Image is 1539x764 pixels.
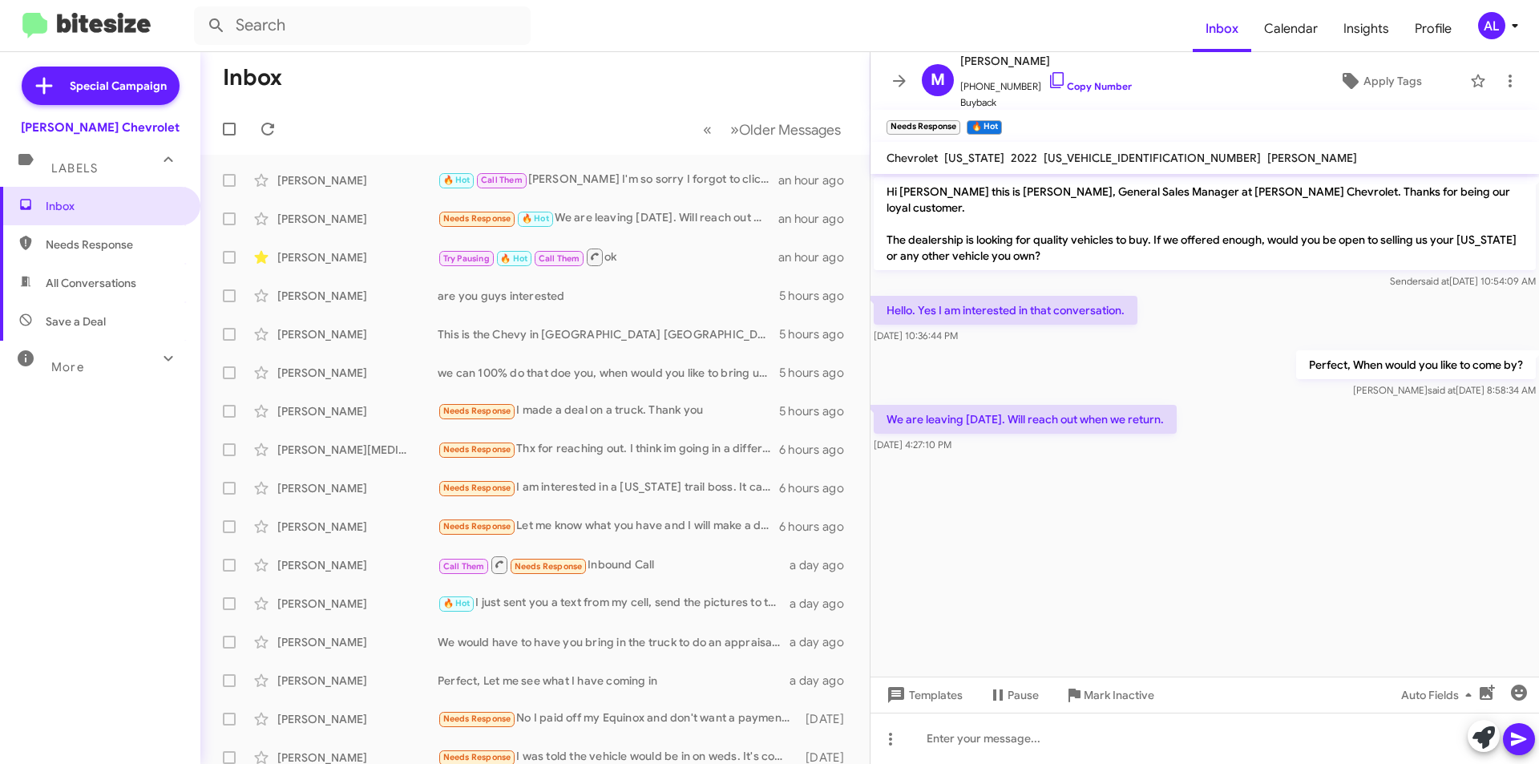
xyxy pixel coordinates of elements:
[790,557,857,573] div: a day ago
[277,365,438,381] div: [PERSON_NAME]
[46,198,182,214] span: Inbox
[778,211,857,227] div: an hour ago
[874,405,1177,434] p: We are leaving [DATE]. Will reach out when we return.
[51,360,84,374] span: More
[1402,6,1464,52] a: Profile
[194,6,531,45] input: Search
[730,119,739,139] span: »
[1298,67,1462,95] button: Apply Tags
[1193,6,1251,52] a: Inbox
[46,275,136,291] span: All Conversations
[223,65,282,91] h1: Inbox
[277,711,438,727] div: [PERSON_NAME]
[438,594,790,612] div: I just sent you a text from my cell, send the pictures to that number
[976,681,1052,709] button: Pause
[1390,275,1536,287] span: Sender [DATE] 10:54:09 AM
[739,121,841,139] span: Older Messages
[1044,151,1261,165] span: [US_VEHICLE_IDENTIFICATION_NUMBER]
[960,71,1132,95] span: [PHONE_NUMBER]
[779,288,857,304] div: 5 hours ago
[1331,6,1402,52] a: Insights
[277,557,438,573] div: [PERSON_NAME]
[1296,350,1536,379] p: Perfect, When would you like to come by?
[1464,12,1521,39] button: AL
[443,444,511,455] span: Needs Response
[874,329,958,342] span: [DATE] 10:36:44 PM
[443,213,511,224] span: Needs Response
[277,249,438,265] div: [PERSON_NAME]
[481,175,523,185] span: Call Them
[438,209,778,228] div: We are leaving [DATE]. Will reach out when we return.
[874,177,1536,270] p: Hi [PERSON_NAME] this is [PERSON_NAME], General Sales Manager at [PERSON_NAME] Chevrolet. Thanks ...
[443,521,511,532] span: Needs Response
[438,288,779,304] div: are you guys interested
[277,519,438,535] div: [PERSON_NAME]
[438,479,779,497] div: I am interested in a [US_STATE] trail boss. It can be a 24-26. Not sure if I want to lease or buy...
[277,211,438,227] div: [PERSON_NAME]
[694,113,850,146] nav: Page navigation example
[443,175,471,185] span: 🔥 Hot
[277,403,438,419] div: [PERSON_NAME]
[277,288,438,304] div: [PERSON_NAME]
[443,752,511,762] span: Needs Response
[500,253,527,264] span: 🔥 Hot
[438,517,779,536] div: Let me know what you have and I will make a deal over the phone
[1251,6,1331,52] a: Calendar
[790,634,857,650] div: a day ago
[438,171,778,189] div: [PERSON_NAME] I'm so sorry I forgot to click the send button
[277,442,438,458] div: [PERSON_NAME][MEDICAL_DATA]
[539,253,580,264] span: Call Them
[277,596,438,612] div: [PERSON_NAME]
[790,673,857,689] div: a day ago
[438,326,779,342] div: This is the Chevy in [GEOGRAPHIC_DATA] [GEOGRAPHIC_DATA] [PERSON_NAME] Chevrolet
[874,296,1137,325] p: Hello. Yes I am interested in that conversation.
[1084,681,1154,709] span: Mark Inactive
[438,634,790,650] div: We would have to have you bring in the truck to do an appraisal of the Truck, What day owrks for ...
[960,51,1132,71] span: [PERSON_NAME]
[443,598,471,608] span: 🔥 Hot
[277,673,438,689] div: [PERSON_NAME]
[46,313,106,329] span: Save a Deal
[522,213,549,224] span: 🔥 Hot
[779,365,857,381] div: 5 hours ago
[1011,151,1037,165] span: 2022
[70,78,167,94] span: Special Campaign
[1008,681,1039,709] span: Pause
[693,113,721,146] button: Previous
[438,555,790,575] div: Inbound Call
[277,634,438,650] div: [PERSON_NAME]
[438,673,790,689] div: Perfect, Let me see what I have coming in
[22,67,180,105] a: Special Campaign
[960,95,1132,111] span: Buyback
[1267,151,1357,165] span: [PERSON_NAME]
[277,326,438,342] div: [PERSON_NAME]
[277,480,438,496] div: [PERSON_NAME]
[703,119,712,139] span: «
[443,483,511,493] span: Needs Response
[778,249,857,265] div: an hour ago
[967,120,1001,135] small: 🔥 Hot
[931,67,945,93] span: M
[21,119,180,135] div: [PERSON_NAME] Chevrolet
[515,561,583,572] span: Needs Response
[46,236,182,253] span: Needs Response
[779,519,857,535] div: 6 hours ago
[51,161,98,176] span: Labels
[721,113,850,146] button: Next
[874,439,951,451] span: [DATE] 4:27:10 PM
[438,402,779,420] div: I made a deal on a truck. Thank you
[1428,384,1456,396] span: said at
[1048,80,1132,92] a: Copy Number
[1401,681,1478,709] span: Auto Fields
[790,596,857,612] div: a day ago
[887,151,938,165] span: Chevrolet
[779,442,857,458] div: 6 hours ago
[277,172,438,188] div: [PERSON_NAME]
[1478,12,1505,39] div: AL
[944,151,1004,165] span: [US_STATE]
[1052,681,1167,709] button: Mark Inactive
[443,253,490,264] span: Try Pausing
